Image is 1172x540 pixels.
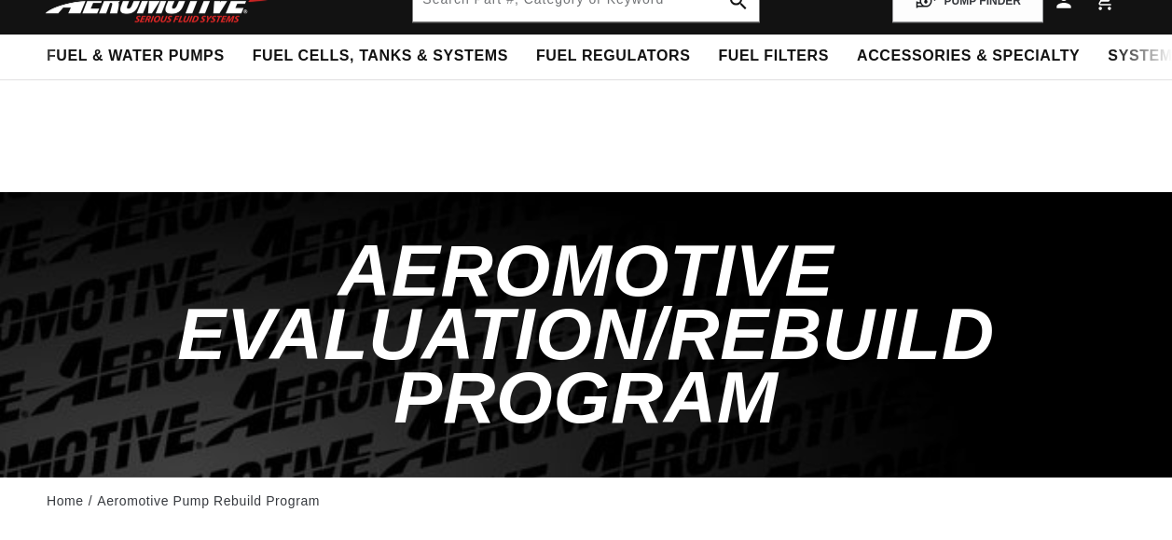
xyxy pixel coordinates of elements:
[843,35,1094,78] summary: Accessories & Specialty
[704,35,843,78] summary: Fuel Filters
[522,35,704,78] summary: Fuel Regulators
[718,47,829,66] span: Fuel Filters
[239,35,522,78] summary: Fuel Cells, Tanks & Systems
[97,491,320,511] a: Aeromotive Pump Rebuild Program
[177,229,995,439] span: Aeromotive Evaluation/Rebuild Program
[47,47,225,66] span: Fuel & Water Pumps
[47,491,1125,511] nav: breadcrumbs
[47,491,84,511] a: Home
[536,47,690,66] span: Fuel Regulators
[253,47,508,66] span: Fuel Cells, Tanks & Systems
[33,35,239,78] summary: Fuel & Water Pumps
[857,47,1080,66] span: Accessories & Specialty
